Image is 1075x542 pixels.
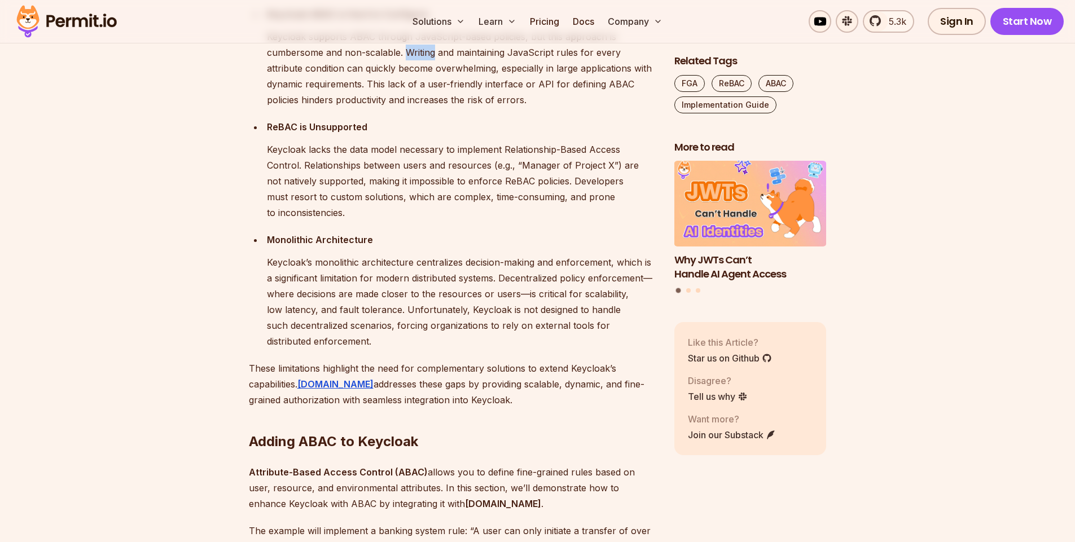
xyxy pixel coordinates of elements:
div: Posts [674,161,827,295]
p: Keycloak’s monolithic architecture centralizes decision-making and enforcement, which is a signif... [267,254,656,349]
h2: Adding ABAC to Keycloak [249,387,656,451]
a: Sign In [928,8,986,35]
a: Why JWTs Can’t Handle AI Agent AccessWhy JWTs Can’t Handle AI Agent Access [674,161,827,281]
a: ReBAC [712,75,752,92]
a: Join our Substack [688,428,776,442]
a: ABAC [758,75,793,92]
p: Want more? [688,412,776,426]
a: Pricing [525,10,564,33]
a: 5.3k [863,10,914,33]
button: Go to slide 3 [696,289,700,293]
strong: Monolithic Architecture [267,234,373,245]
button: Learn [474,10,521,33]
a: [DOMAIN_NAME] [297,378,374,390]
button: Go to slide 2 [686,289,691,293]
p: Like this Article? [688,336,772,349]
button: Go to slide 1 [676,288,681,293]
h2: Related Tags [674,54,827,68]
button: Solutions [408,10,470,33]
strong: [DOMAIN_NAME] [465,498,541,509]
p: Keycloak lacks the data model necessary to implement Relationship-Based Access Control. Relations... [267,142,656,221]
a: FGA [674,75,705,92]
p: allows you to define fine-grained rules based on user, resource, and environmental attributes. In... [249,464,656,512]
a: Tell us why [688,390,748,403]
img: Permit logo [11,2,122,41]
p: Disagree? [688,374,748,387]
a: Star us on Github [688,351,772,365]
strong: Attribute-Based Access Control (ABAC) [249,466,428,478]
p: Keycloak supports ABAC through JavaScript-based policies, but this approach is cumbersome and non... [267,29,656,108]
li: 1 of 3 [674,161,827,281]
h2: More to read [674,140,827,155]
a: Start Now [990,8,1064,35]
strong: ReBAC is Unsupported [267,121,367,133]
a: Implementation Guide [674,96,776,113]
button: Company [603,10,667,33]
span: 5.3k [882,15,906,28]
a: Docs [568,10,599,33]
p: These limitations highlight the need for complementary solutions to extend Keycloak’s capabilitie... [249,360,656,408]
img: Why JWTs Can’t Handle AI Agent Access [674,161,827,247]
h3: Why JWTs Can’t Handle AI Agent Access [674,253,827,281]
